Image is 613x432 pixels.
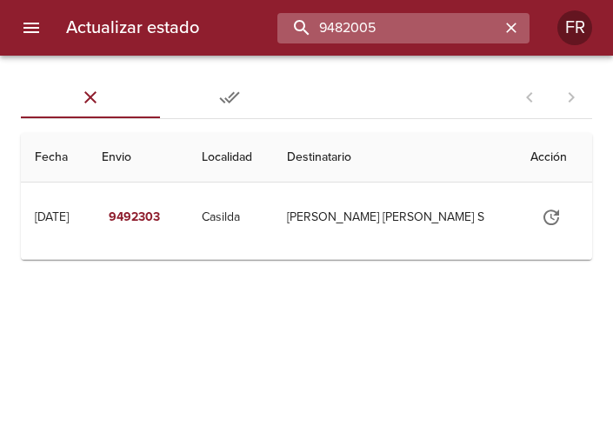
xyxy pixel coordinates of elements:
[516,133,592,183] th: Acción
[273,133,517,183] th: Destinatario
[21,133,592,260] table: Tabla de envíos del cliente
[66,14,199,42] h6: Actualizar estado
[102,202,167,234] button: 9492303
[277,13,500,43] input: buscar
[88,133,189,183] th: Envio
[188,183,272,252] td: Casilda
[21,133,88,183] th: Fecha
[273,183,517,252] td: [PERSON_NAME] [PERSON_NAME] S
[557,10,592,45] div: FR
[21,76,299,118] div: Tabs Envios
[109,207,160,229] em: 9492303
[188,133,272,183] th: Localidad
[530,209,572,223] span: Actualizar estado y agregar documentación
[10,7,52,49] button: menu
[35,209,69,224] div: [DATE]
[557,10,592,45] div: Abrir información de usuario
